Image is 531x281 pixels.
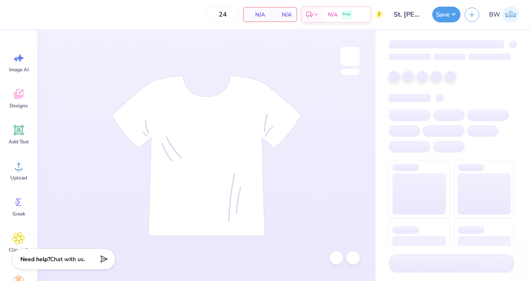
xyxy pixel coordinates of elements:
span: Add Text [9,138,29,145]
span: Free [343,12,351,17]
span: Clipart & logos [5,247,32,260]
span: N/A [248,10,265,19]
img: tee-skeleton.svg [112,75,302,236]
span: Designs [10,102,28,109]
span: Upload [10,174,27,181]
button: Save [432,7,460,22]
a: BW [485,6,523,23]
span: Chat with us. [50,255,85,263]
span: N/A [328,10,338,19]
input: Untitled Design [387,6,428,23]
span: BW [489,10,500,19]
input: – – [207,7,239,22]
strong: Need help? [20,255,50,263]
span: N/A [275,10,292,19]
span: Image AI [9,66,29,73]
img: Brooke Williams [502,6,519,23]
span: Greek [12,211,25,217]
